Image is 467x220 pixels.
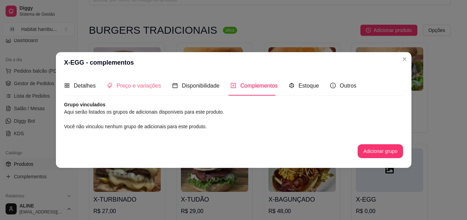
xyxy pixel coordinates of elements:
[240,83,278,89] span: Complementos
[117,83,161,89] span: Preço e variações
[56,52,411,73] header: X-EGG - complementos
[74,83,96,89] span: Detalhes
[182,83,220,89] span: Disponibilidade
[172,83,178,88] span: calendar
[64,108,403,116] article: Aqui serão listados os grupos de adicionais disponíveis para este produto.
[330,83,336,88] span: info-circle
[64,124,207,129] span: Você não vinculou nenhum grupo de adicionais para este produto.
[340,83,357,89] span: Outros
[107,83,112,88] span: tags
[299,83,319,89] span: Estoque
[289,83,294,88] span: code-sandbox
[64,83,70,88] span: appstore
[358,144,403,158] button: Adicionar grupo
[231,83,236,88] span: plus-square
[64,101,403,108] article: Grupo vinculados
[399,54,410,65] button: Close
